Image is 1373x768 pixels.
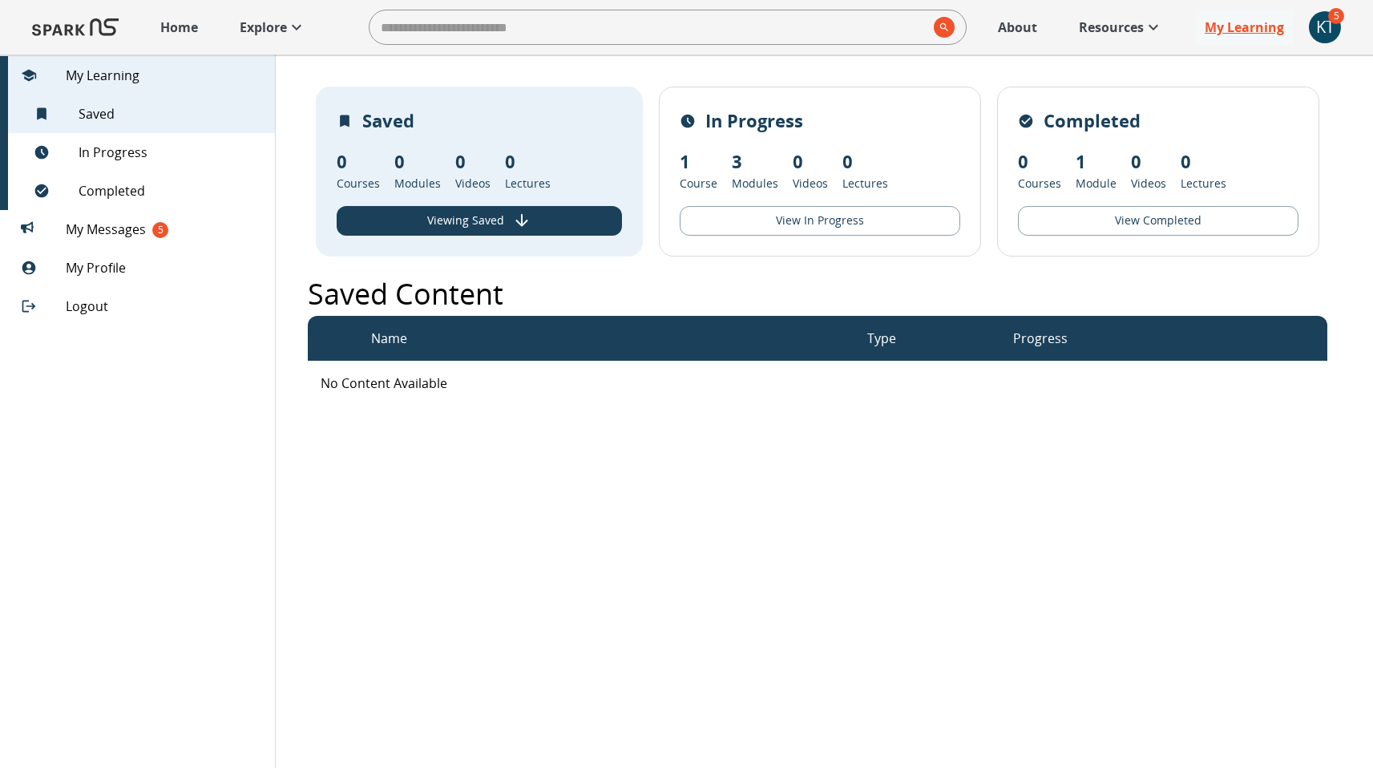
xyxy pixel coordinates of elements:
button: account of current user [1309,11,1341,43]
span: In Progress [79,143,262,162]
div: My Profile [8,249,275,287]
a: Explore [232,10,314,45]
p: Home [160,18,198,37]
span: My Messages [66,220,262,239]
button: View Completed [1018,206,1298,236]
p: 0 [793,148,828,175]
p: Name [371,329,407,348]
a: Resources [1071,10,1171,45]
p: Progress [1013,329,1068,348]
p: Modules [394,175,441,192]
p: 0 [337,148,380,175]
img: Logo of SPARK at Stanford [32,8,119,46]
p: In Progress [705,107,803,134]
p: Module [1076,175,1117,192]
div: My Messages 5 [8,210,275,249]
p: 0 [394,148,441,175]
p: Videos [455,175,491,192]
p: My Learning [1205,18,1284,37]
span: Saved [79,104,262,123]
p: Resources [1079,18,1144,37]
p: Saved [362,107,414,134]
p: Courses [337,175,380,192]
p: Videos [1131,175,1166,192]
p: Lectures [505,175,551,192]
p: Courses [1018,175,1061,192]
a: Home [152,10,206,45]
p: 3 [732,148,778,175]
p: Type [867,329,896,348]
p: 0 [455,148,491,175]
p: Explore [240,18,287,37]
p: 0 [1181,148,1226,175]
p: 0 [842,148,888,175]
p: 1 [680,148,717,175]
p: Lectures [842,175,888,192]
p: No Content Available [321,374,1314,393]
a: My Learning [1197,10,1293,45]
span: My Profile [66,258,262,277]
p: 0 [505,148,551,175]
span: 5 [152,222,168,238]
p: 0 [1018,148,1061,175]
span: My Learning [66,66,262,85]
p: About [998,18,1037,37]
span: 5 [1328,8,1344,24]
a: About [990,10,1045,45]
p: Saved Content [308,273,503,316]
div: Logout [8,287,275,325]
div: KT [1309,11,1341,43]
p: 0 [1131,148,1166,175]
span: Completed [79,181,262,200]
span: Logout [66,297,262,316]
p: Course [680,175,717,192]
p: Lectures [1181,175,1226,192]
p: Modules [732,175,778,192]
p: Completed [1044,107,1141,134]
p: 1 [1076,148,1117,175]
button: View In Progress [680,206,960,236]
button: search [927,10,955,44]
p: Videos [793,175,828,192]
button: View Saved [337,206,623,236]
